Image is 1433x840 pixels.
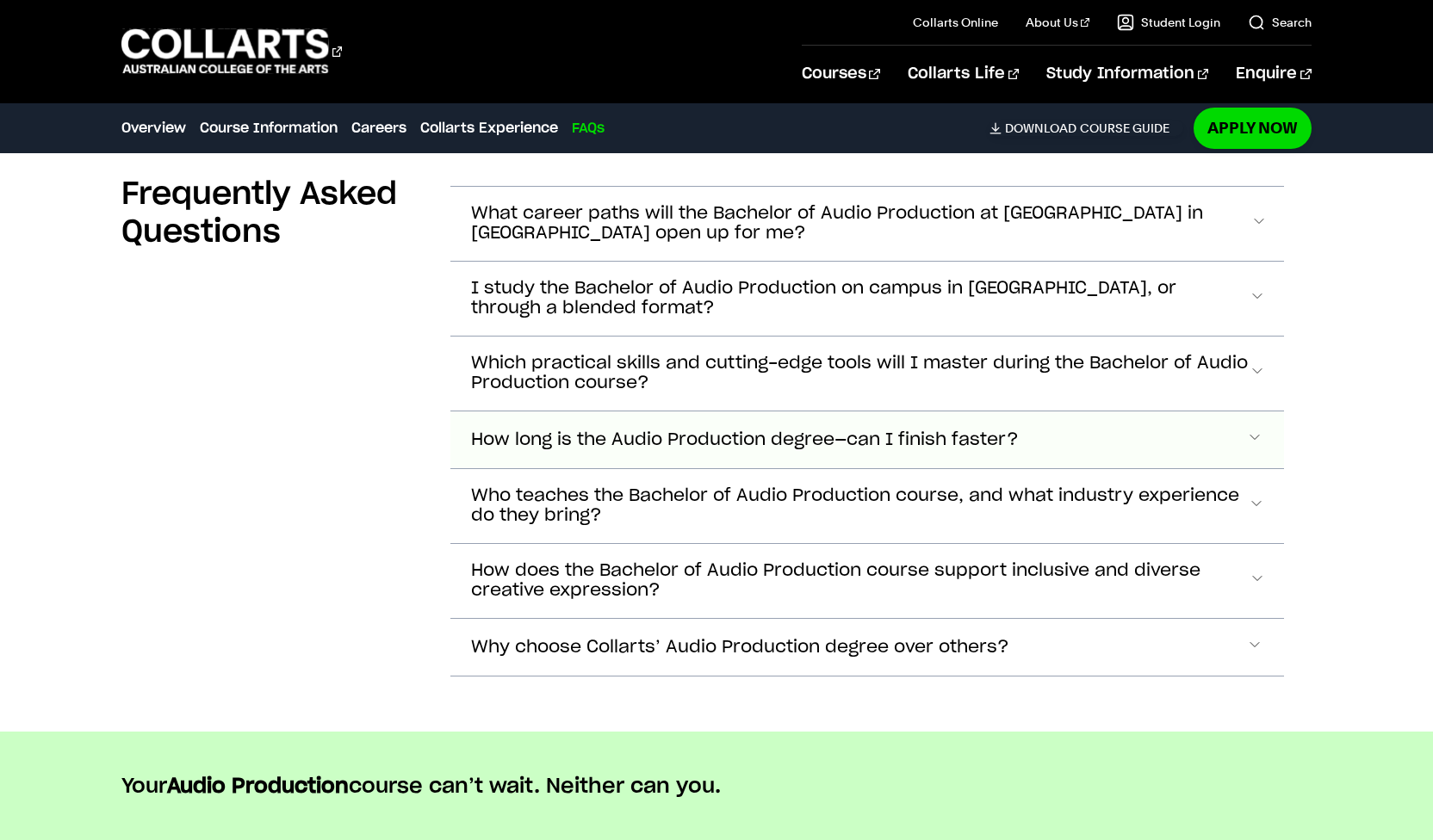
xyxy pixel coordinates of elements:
[1117,14,1220,31] a: Student Login
[471,204,1250,244] span: What career paths will the Bachelor of Audio Production at [GEOGRAPHIC_DATA] in [GEOGRAPHIC_DATA]...
[450,262,1283,336] button: I study the Bachelor of Audio Production on campus in [GEOGRAPHIC_DATA], or through a blended for...
[802,46,880,102] a: Courses
[471,430,1019,450] span: How long is the Audio Production degree—can I finish faster?
[471,279,1249,318] span: I study the Bachelor of Audio Production on campus in [GEOGRAPHIC_DATA], or through a blended for...
[121,141,1311,732] section: Accordion Section
[1026,14,1089,31] a: About Us
[1194,108,1312,148] a: Apply Now
[471,486,1248,526] span: Who teaches the Bachelor of Audio Production course, and what industry experience do they bring?
[1236,46,1311,102] a: Enquire
[1248,14,1312,31] a: Search
[450,411,1283,468] button: How long is the Audio Production degree—can I finish faster?
[471,354,1249,393] span: Which practical skills and cutting-edge tools will I master during the Bachelor of Audio Producti...
[989,120,1183,136] a: DownloadCourse Guide
[1005,120,1076,136] span: Download
[913,14,998,31] a: Collarts Online
[908,46,1019,102] a: Collarts Life
[450,187,1283,261] button: What career paths will the Bachelor of Audio Production at [GEOGRAPHIC_DATA] in [GEOGRAPHIC_DATA]...
[420,118,558,139] a: Collarts Experience
[471,638,1009,658] span: Why choose Collarts’ Audio Production degree over others?
[200,118,338,139] a: Course Information
[351,118,406,139] a: Careers
[471,561,1248,601] span: How does the Bachelor of Audio Production course support inclusive and diverse creative expression?
[450,619,1283,676] button: Why choose Collarts’ Audio Production degree over others?
[121,773,1311,800] p: Your course can’t wait. Neither can you.
[121,27,342,76] div: Go to homepage
[1046,46,1208,102] a: Study Information
[572,118,605,139] a: FAQs
[450,544,1283,618] button: How does the Bachelor of Audio Production course support inclusive and diverse creative expression?
[450,469,1283,543] button: Who teaches the Bachelor of Audio Production course, and what industry experience do they bring?
[121,118,186,139] a: Overview
[167,776,349,797] strong: Audio Production
[121,176,423,251] h2: Frequently Asked Questions
[450,337,1283,411] button: Which practical skills and cutting-edge tools will I master during the Bachelor of Audio Producti...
